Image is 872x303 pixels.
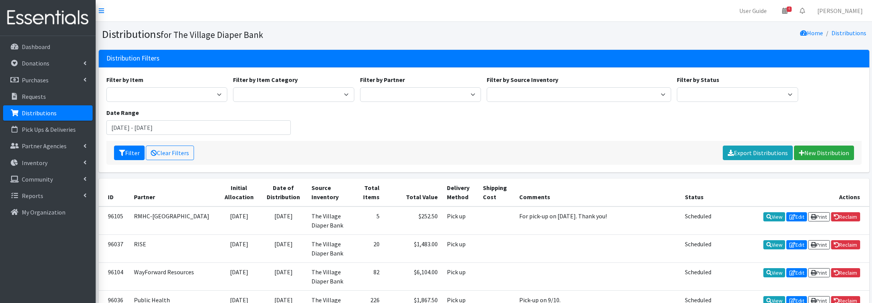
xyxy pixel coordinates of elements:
a: Purchases [3,72,93,88]
a: Print [808,268,830,277]
img: HumanEssentials [3,5,93,31]
td: 96105 [99,206,129,235]
a: User Guide [733,3,773,18]
a: Distributions [3,105,93,121]
a: View [763,268,785,277]
td: RMHC-[GEOGRAPHIC_DATA] [129,206,218,235]
input: January 1, 2011 - December 31, 2011 [106,120,291,135]
th: Status [680,179,716,206]
a: Edit [786,268,807,277]
td: $1,483.00 [384,234,442,262]
a: 4 [776,3,794,18]
td: 5 [350,206,384,235]
small: for The Village Diaper Bank [161,29,263,40]
a: Home [800,29,823,37]
a: Inventory [3,155,93,170]
h1: Distributions [102,28,481,41]
a: Dashboard [3,39,93,54]
span: 4 [787,7,792,12]
th: Source Inventory [307,179,350,206]
p: Pick Ups & Deliveries [22,126,76,133]
label: Date Range [106,108,139,117]
th: ID [99,179,129,206]
td: Pick up [442,234,479,262]
a: View [763,240,785,249]
th: Date of Distribution [260,179,307,206]
th: Actions [716,179,869,206]
th: Delivery Method [442,179,479,206]
a: Print [808,240,830,249]
td: For pick-up on [DATE]. Thank you! [515,206,680,235]
th: Partner [129,179,218,206]
td: 96037 [99,234,129,262]
a: Print [808,212,830,221]
td: [DATE] [260,262,307,290]
p: My Organization [22,208,65,216]
h3: Distribution Filters [106,54,160,62]
td: The Village Diaper Bank [307,206,350,235]
a: Reclaim [831,240,860,249]
p: Donations [22,59,49,67]
a: Pick Ups & Deliveries [3,122,93,137]
label: Filter by Source Inventory [487,75,558,84]
a: [PERSON_NAME] [811,3,869,18]
a: Distributions [831,29,866,37]
a: Clear Filters [146,146,194,160]
a: Community [3,172,93,187]
label: Filter by Item [106,75,143,84]
a: Edit [786,240,807,249]
th: Initial Allocation [218,179,260,206]
a: My Organization [3,205,93,220]
p: Reports [22,192,43,200]
p: Purchases [22,76,49,84]
a: Requests [3,89,93,104]
p: Inventory [22,159,47,167]
a: Reports [3,188,93,203]
td: Pick up [442,206,479,235]
label: Filter by Item Category [233,75,298,84]
label: Filter by Partner [360,75,405,84]
td: [DATE] [260,234,307,262]
td: 82 [350,262,384,290]
a: Donations [3,56,93,71]
td: $6,104.00 [384,262,442,290]
td: The Village Diaper Bank [307,262,350,290]
td: Scheduled [680,262,716,290]
th: Total Value [384,179,442,206]
a: Reclaim [831,212,860,221]
p: Dashboard [22,43,50,51]
p: Requests [22,93,46,100]
p: Partner Agencies [22,142,67,150]
td: [DATE] [218,206,260,235]
td: 20 [350,234,384,262]
label: Filter by Status [677,75,719,84]
p: Community [22,175,53,183]
td: The Village Diaper Bank [307,234,350,262]
a: New Distribution [794,146,854,160]
a: Reclaim [831,268,860,277]
td: Scheduled [680,234,716,262]
td: Pick up [442,262,479,290]
a: Export Distributions [723,146,793,160]
button: Filter [114,146,145,160]
a: Edit [786,212,807,221]
a: Partner Agencies [3,138,93,154]
a: View [763,212,785,221]
td: Scheduled [680,206,716,235]
th: Total Items [350,179,384,206]
td: $252.50 [384,206,442,235]
td: WayForward Resources [129,262,218,290]
td: [DATE] [260,206,307,235]
th: Comments [515,179,680,206]
td: [DATE] [218,262,260,290]
p: Distributions [22,109,57,117]
th: Shipping Cost [478,179,515,206]
td: [DATE] [218,234,260,262]
td: 96104 [99,262,129,290]
td: RISE [129,234,218,262]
